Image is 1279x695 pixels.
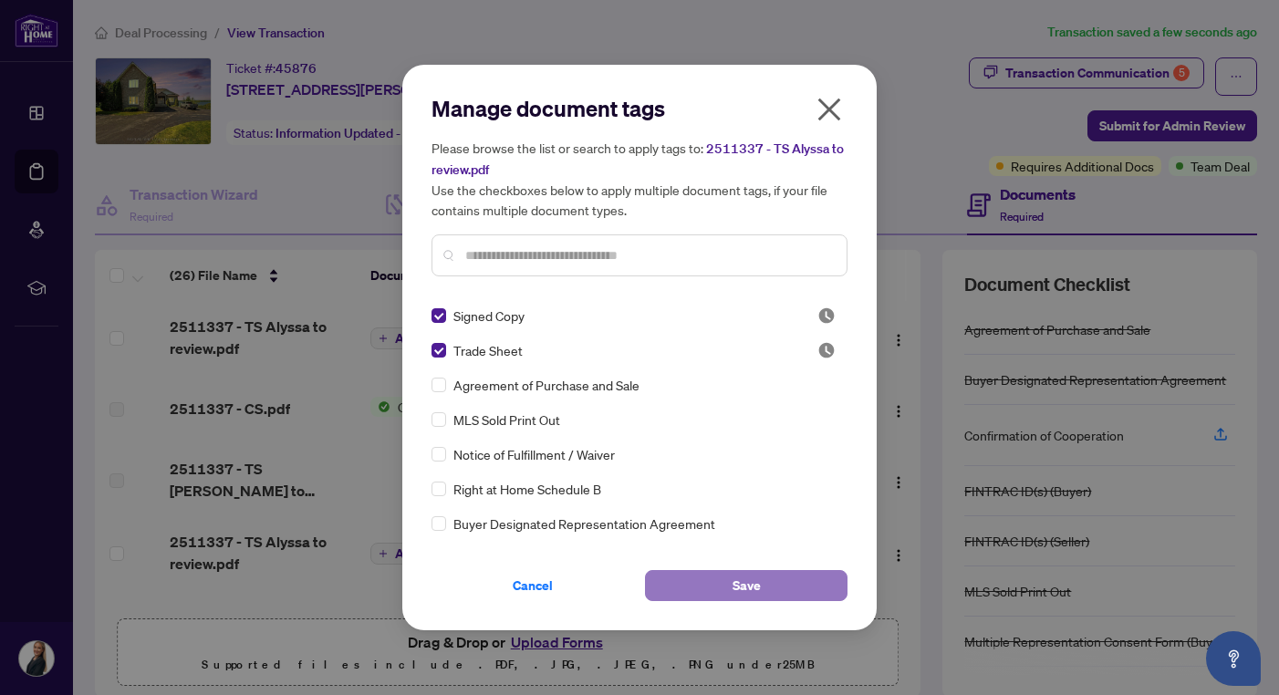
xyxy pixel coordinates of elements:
img: status [817,306,836,325]
span: Cancel [513,571,553,600]
span: Agreement of Purchase and Sale [453,375,639,395]
span: Pending Review [817,341,836,359]
span: Notice of Fulfillment / Waiver [453,444,615,464]
h5: Please browse the list or search to apply tags to: Use the checkboxes below to apply multiple doc... [432,138,847,220]
span: Pending Review [817,306,836,325]
span: Save [733,571,761,600]
button: Cancel [432,570,634,601]
span: Signed Copy [453,306,525,326]
span: Right at Home Schedule B [453,479,601,499]
span: close [815,95,844,124]
span: Buyer Designated Representation Agreement [453,513,715,534]
img: status [817,341,836,359]
h2: Manage document tags [432,94,847,123]
span: MLS Sold Print Out [453,410,560,430]
button: Save [645,570,847,601]
span: Trade Sheet [453,340,523,360]
button: Open asap [1206,631,1261,686]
